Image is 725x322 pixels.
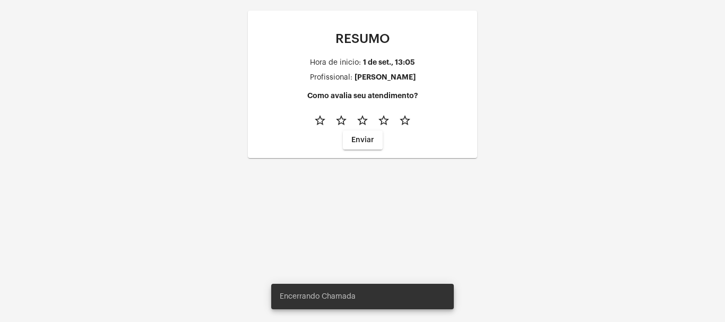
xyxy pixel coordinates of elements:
div: Hora de inicio: [310,59,361,67]
div: [PERSON_NAME] [355,73,416,81]
mat-icon: star_border [377,114,390,127]
mat-icon: star_border [335,114,348,127]
div: Profissional: [310,74,352,82]
div: 1 de set., 13:05 [363,58,415,66]
mat-icon: star_border [356,114,369,127]
mat-icon: star_border [399,114,411,127]
button: Enviar [343,130,383,150]
h4: Como avalia seu atendimento? [256,92,469,100]
span: Encerrando Chamada [280,291,356,302]
p: RESUMO [256,32,469,46]
mat-icon: star_border [314,114,326,127]
span: Enviar [351,136,374,144]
